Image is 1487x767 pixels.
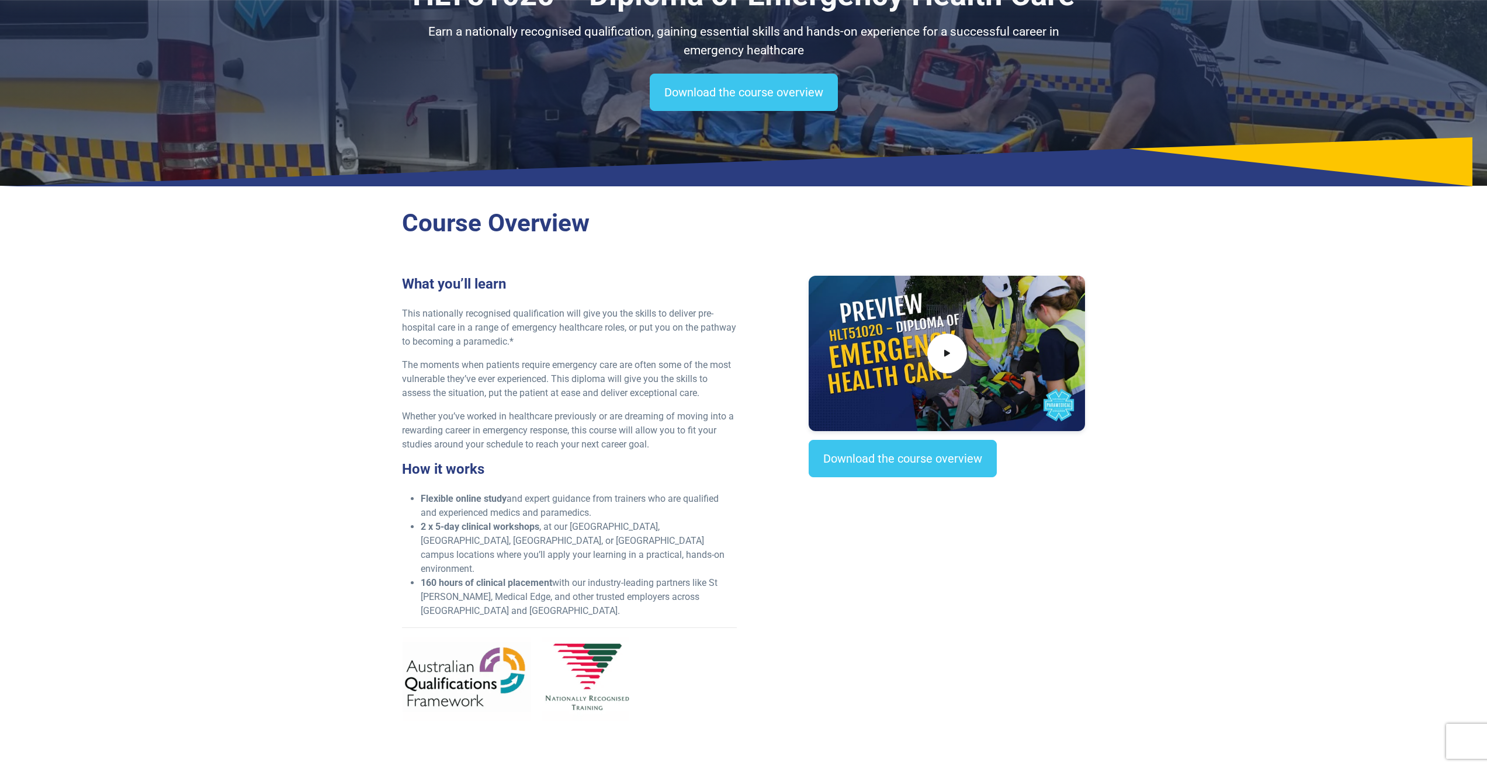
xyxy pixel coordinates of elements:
[809,440,997,477] a: Download the course overview
[421,577,552,588] strong: 160 hours of clinical placement
[650,74,838,111] a: Download the course overview
[809,501,1085,561] iframe: EmbedSocial Universal Widget
[421,521,539,532] strong: 2 x 5-day clinical workshops
[402,209,1086,238] h2: Course Overview
[421,493,507,504] strong: Flexible online study
[402,276,737,293] h3: What you’ll learn
[421,520,737,576] li: , at our [GEOGRAPHIC_DATA], [GEOGRAPHIC_DATA], [GEOGRAPHIC_DATA], or [GEOGRAPHIC_DATA] campus loc...
[402,409,737,452] p: Whether you’ve worked in healthcare previously or are dreaming of moving into a rewarding career ...
[402,307,737,349] p: This nationally recognised qualification will give you the skills to deliver pre-hospital care in...
[402,23,1086,60] p: Earn a nationally recognised qualification, gaining essential skills and hands-on experience for ...
[402,358,737,400] p: The moments when patients require emergency care are often some of the most vulnerable they’ve ev...
[421,576,737,618] li: with our industry-leading partners like St [PERSON_NAME], Medical Edge, and other trusted employe...
[402,461,737,478] h3: How it works
[421,492,737,520] li: and expert guidance from trainers who are qualified and experienced medics and paramedics.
